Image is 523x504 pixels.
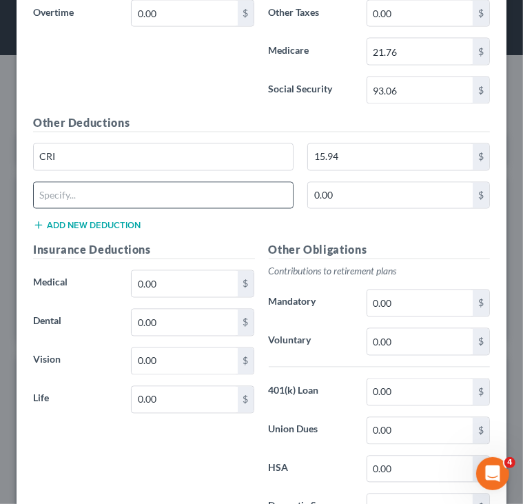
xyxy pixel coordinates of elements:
[476,457,509,490] iframe: Intercom live chat
[33,220,141,231] button: Add new deduction
[269,265,491,279] p: Contributions to retirement plans
[238,1,254,27] div: $
[367,379,473,405] input: 0.00
[238,310,254,336] div: $
[132,310,237,336] input: 0.00
[473,329,489,355] div: $
[473,456,489,483] div: $
[473,379,489,405] div: $
[262,456,360,483] label: HSA
[26,386,124,414] label: Life
[504,457,515,468] span: 4
[308,183,473,209] input: 0.00
[269,242,491,259] h5: Other Obligations
[238,348,254,374] div: $
[473,183,489,209] div: $
[262,417,360,445] label: Union Dues
[473,39,489,65] div: $
[238,387,254,413] div: $
[26,270,124,298] label: Medical
[262,290,360,317] label: Mandatory
[33,115,490,132] h5: Other Deductions
[367,77,473,103] input: 0.00
[262,328,360,356] label: Voluntary
[26,347,124,375] label: Vision
[262,77,360,104] label: Social Security
[34,144,293,170] input: Specify...
[33,242,255,259] h5: Insurance Deductions
[132,348,237,374] input: 0.00
[473,290,489,316] div: $
[367,456,473,483] input: 0.00
[367,329,473,355] input: 0.00
[34,183,293,209] input: Specify...
[132,271,237,297] input: 0.00
[473,1,489,27] div: $
[367,418,473,444] input: 0.00
[132,387,237,413] input: 0.00
[132,1,237,27] input: 0.00
[473,418,489,444] div: $
[308,144,473,170] input: 0.00
[262,38,360,65] label: Medicare
[367,39,473,65] input: 0.00
[473,144,489,170] div: $
[473,77,489,103] div: $
[238,271,254,297] div: $
[262,379,360,406] label: 401(k) Loan
[367,1,473,27] input: 0.00
[367,290,473,316] input: 0.00
[26,309,124,336] label: Dental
